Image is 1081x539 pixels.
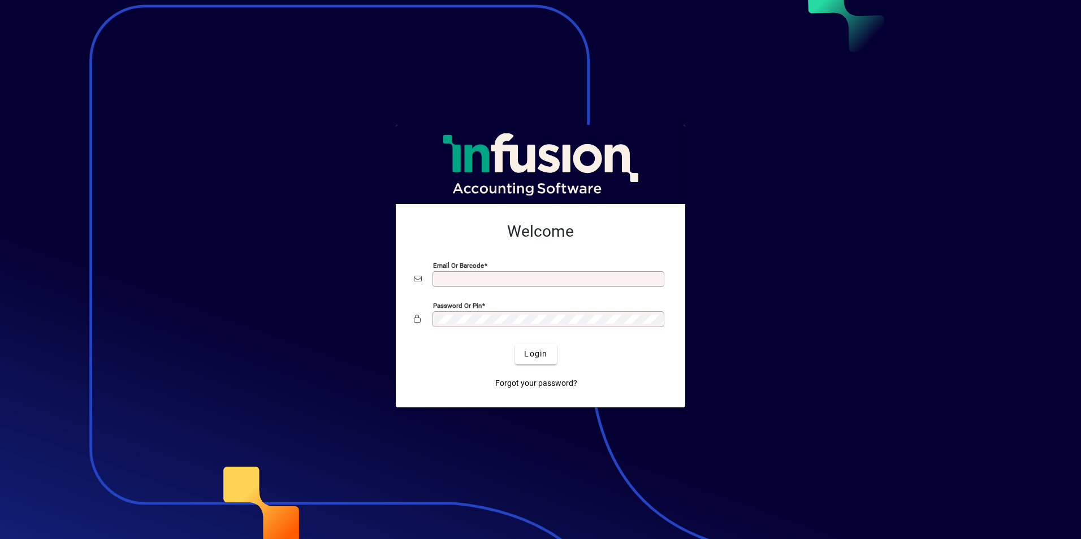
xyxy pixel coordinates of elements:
span: Login [524,348,547,360]
button: Login [515,344,556,364]
a: Forgot your password? [491,373,582,394]
mat-label: Email or Barcode [433,261,484,269]
h2: Welcome [414,222,667,241]
mat-label: Password or Pin [433,301,482,309]
span: Forgot your password? [495,377,577,389]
